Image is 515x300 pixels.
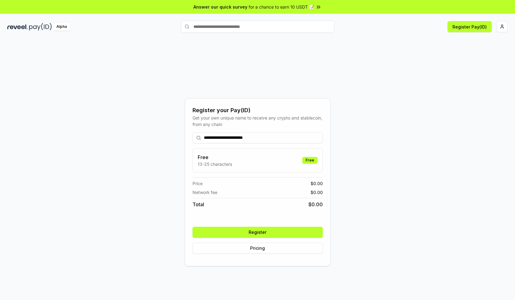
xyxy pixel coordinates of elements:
img: pay_id [29,23,52,31]
div: Register your Pay(ID) [193,106,323,115]
span: Price [193,180,203,187]
span: for a chance to earn 10 USDT 📝 [249,4,314,10]
button: Pricing [193,243,323,254]
span: Total [193,201,204,208]
span: $ 0.00 [308,201,323,208]
button: Register Pay(ID) [448,21,492,32]
button: Register [193,227,323,238]
span: $ 0.00 [311,189,323,196]
img: reveel_dark [7,23,28,31]
span: Network fee [193,189,217,196]
span: Answer our quick survey [193,4,247,10]
p: 13-25 characters [198,161,232,167]
span: $ 0.00 [311,180,323,187]
div: Get your own unique name to receive any crypto and stablecoin, from any chain [193,115,323,127]
h3: Free [198,154,232,161]
div: Free [302,157,318,164]
div: Alpha [53,23,70,31]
